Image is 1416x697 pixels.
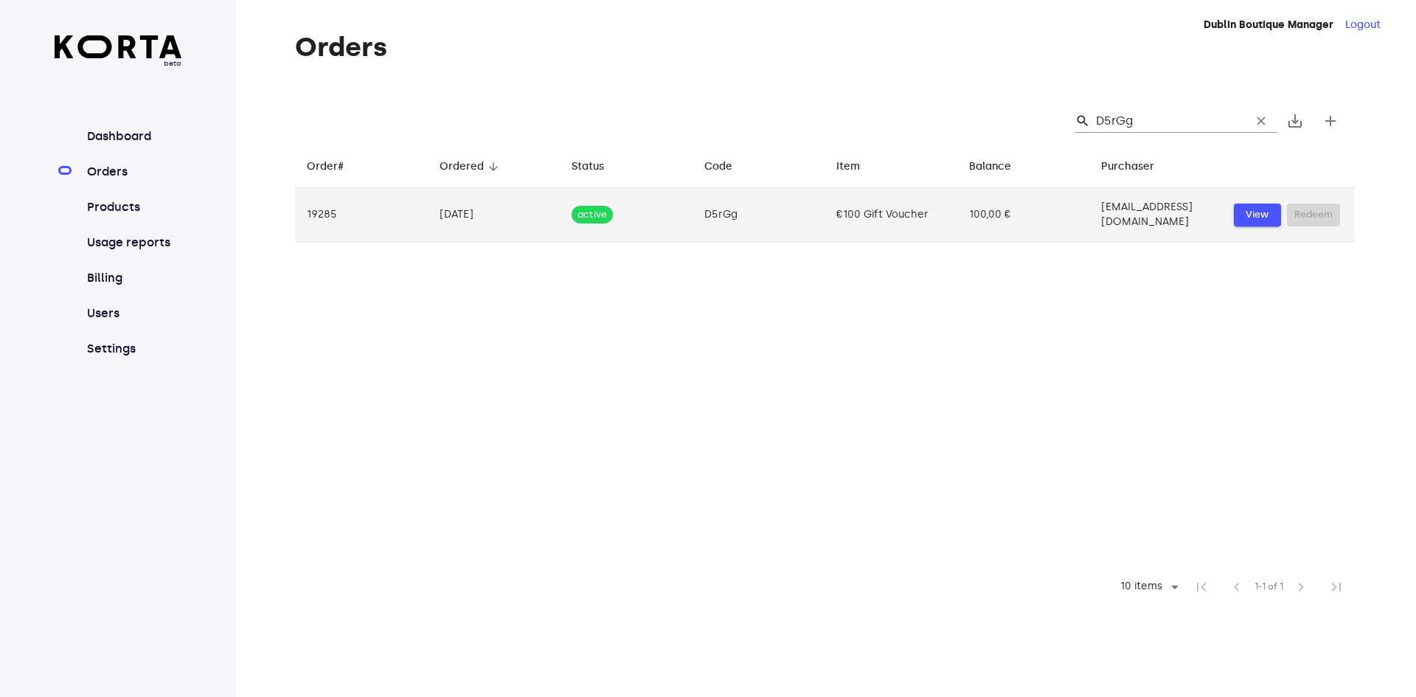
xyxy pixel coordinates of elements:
[1245,105,1277,137] button: Clear Search
[84,305,182,322] a: Users
[1319,569,1354,605] span: Last Page
[1101,158,1173,176] span: Purchaser
[295,32,1354,62] h1: Orders
[1089,188,1222,242] td: [EMAIL_ADDRESS][DOMAIN_NAME]
[55,58,182,69] span: beta
[957,188,1090,242] td: 100,00 €
[84,163,182,181] a: Orders
[1111,576,1184,598] div: 10 items
[693,188,825,242] td: D5rGg
[1286,112,1304,130] span: save_alt
[84,234,182,252] a: Usage reports
[825,188,957,242] td: €100 Gift Voucher
[836,158,879,176] span: Item
[1313,103,1348,139] button: Create new gift card
[836,158,860,176] div: Item
[55,35,182,58] img: Korta
[1219,569,1254,605] span: Previous Page
[428,188,560,242] td: [DATE]
[1345,18,1381,32] button: Logout
[572,208,613,222] span: active
[704,158,752,176] span: Code
[84,340,182,358] a: Settings
[1254,580,1283,594] span: 1-1 of 1
[440,158,484,176] div: Ordered
[84,128,182,145] a: Dashboard
[440,158,503,176] span: Ordered
[84,269,182,287] a: Billing
[487,160,500,173] span: arrow_downward
[55,35,182,69] a: beta
[1101,158,1154,176] div: Purchaser
[1096,109,1239,133] input: Search
[572,158,604,176] div: Status
[1184,569,1219,605] span: First Page
[1234,204,1281,226] button: View
[969,158,1030,176] span: Balance
[1283,569,1319,605] span: Next Page
[1241,207,1274,223] span: View
[295,188,428,242] td: 19285
[572,158,623,176] span: Status
[1322,112,1339,130] span: add
[307,158,363,176] span: Order#
[84,198,182,216] a: Products
[1254,114,1268,128] span: clear
[1204,18,1333,31] strong: Dublin Boutique Manager
[1075,114,1090,128] span: Search
[1277,103,1313,139] button: Export
[307,158,344,176] div: Order#
[1117,580,1166,593] div: 10 items
[704,158,732,176] div: Code
[969,158,1011,176] div: Balance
